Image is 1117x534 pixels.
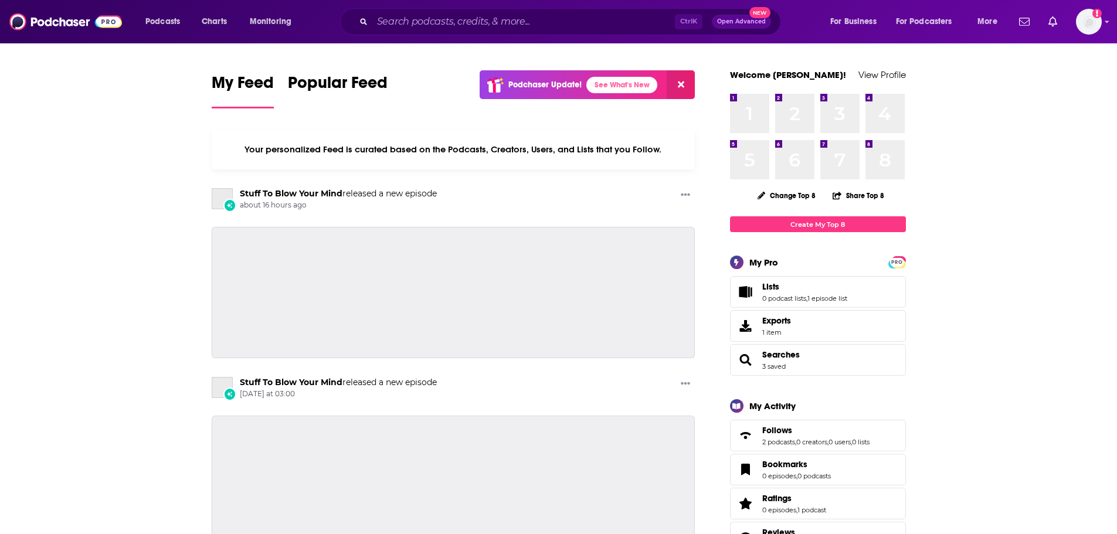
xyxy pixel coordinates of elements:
[202,13,227,30] span: Charts
[806,294,807,302] span: ,
[508,80,582,90] p: Podchaser Update!
[730,216,906,232] a: Create My Top 8
[888,12,969,31] button: open menu
[762,349,800,360] a: Searches
[852,438,870,446] a: 0 lists
[240,389,437,399] span: [DATE] at 03:00
[751,188,823,203] button: Change Top 8
[1044,12,1062,32] a: Show notifications dropdown
[212,73,274,108] a: My Feed
[734,284,758,300] a: Lists
[797,506,826,514] a: 1 podcast
[851,438,852,446] span: ,
[977,13,997,30] span: More
[676,188,695,203] button: Show More Button
[762,328,791,336] span: 1 item
[676,377,695,392] button: Show More Button
[240,188,342,199] a: Stuff To Blow Your Mind
[795,438,796,446] span: ,
[240,377,342,387] a: Stuff To Blow Your Mind
[734,427,758,444] a: Follows
[749,257,778,268] div: My Pro
[734,495,758,512] a: Ratings
[762,315,791,326] span: Exports
[586,77,657,93] a: See What's New
[717,19,766,25] span: Open Advanced
[890,257,904,266] a: PRO
[822,12,891,31] button: open menu
[351,8,792,35] div: Search podcasts, credits, & more...
[212,130,695,169] div: Your personalized Feed is curated based on the Podcasts, Creators, Users, and Lists that you Follow.
[240,377,437,388] h3: released a new episode
[242,12,307,31] button: open menu
[762,493,792,504] span: Ratings
[762,493,826,504] a: Ratings
[734,352,758,368] a: Searches
[712,15,771,29] button: Open AdvancedNew
[1076,9,1102,35] span: Logged in as Ashley_Beenen
[194,12,234,31] a: Charts
[137,12,195,31] button: open menu
[762,438,795,446] a: 2 podcasts
[762,281,847,292] a: Lists
[762,425,792,436] span: Follows
[807,294,847,302] a: 1 episode list
[858,69,906,80] a: View Profile
[749,400,796,411] div: My Activity
[212,377,233,398] a: Stuff To Blow Your Mind
[830,13,877,30] span: For Business
[372,12,675,31] input: Search podcasts, credits, & more...
[734,461,758,478] a: Bookmarks
[1076,9,1102,35] img: User Profile
[734,318,758,334] span: Exports
[223,199,236,212] div: New Episode
[675,14,702,29] span: Ctrl K
[762,506,796,514] a: 0 episodes
[762,472,796,480] a: 0 episodes
[762,459,831,470] a: Bookmarks
[829,438,851,446] a: 0 users
[9,11,122,33] img: Podchaser - Follow, Share and Rate Podcasts
[212,73,274,100] span: My Feed
[730,488,906,519] span: Ratings
[730,276,906,308] span: Lists
[240,188,437,199] h3: released a new episode
[730,69,846,80] a: Welcome [PERSON_NAME]!
[762,281,779,292] span: Lists
[730,420,906,451] span: Follows
[212,188,233,209] a: Stuff To Blow Your Mind
[730,310,906,342] a: Exports
[749,7,770,18] span: New
[240,200,437,210] span: about 16 hours ago
[145,13,180,30] span: Podcasts
[762,362,786,370] a: 3 saved
[796,438,827,446] a: 0 creators
[796,506,797,514] span: ,
[762,294,806,302] a: 0 podcast lists
[827,438,829,446] span: ,
[1076,9,1102,35] button: Show profile menu
[223,387,236,400] div: New Episode
[730,344,906,376] span: Searches
[762,425,870,436] a: Follows
[1092,9,1102,18] svg: Add a profile image
[832,184,885,207] button: Share Top 8
[288,73,388,108] a: Popular Feed
[896,13,952,30] span: For Podcasters
[250,13,291,30] span: Monitoring
[1014,12,1034,32] a: Show notifications dropdown
[288,73,388,100] span: Popular Feed
[890,258,904,267] span: PRO
[797,472,831,480] a: 0 podcasts
[969,12,1012,31] button: open menu
[730,454,906,485] span: Bookmarks
[762,459,807,470] span: Bookmarks
[796,472,797,480] span: ,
